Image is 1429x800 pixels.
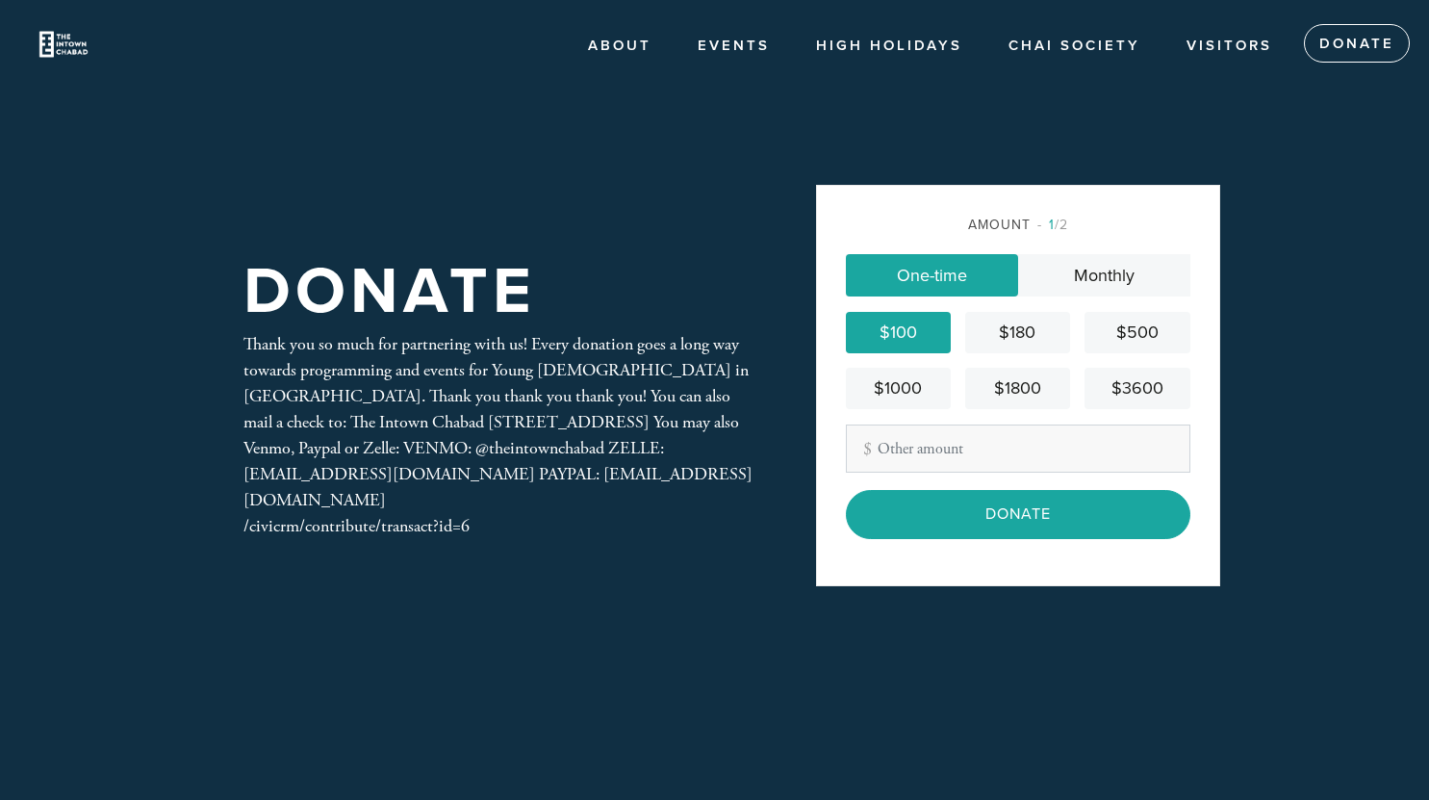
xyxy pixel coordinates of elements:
[973,375,1062,401] div: $1800
[965,312,1070,353] a: $180
[965,368,1070,409] a: $1800
[973,320,1062,346] div: $180
[846,254,1018,297] a: One-time
[243,331,753,539] div: Thank you so much for partnering with us! Every donation goes a long way towards programming and ...
[1085,312,1189,353] a: $500
[1049,217,1055,233] span: 1
[1085,368,1189,409] a: $3600
[1304,24,1410,63] a: Donate
[243,513,753,539] div: /civicrm/contribute/transact?id=6
[994,28,1155,65] a: Chai society
[243,261,536,323] h1: Donate
[846,368,951,409] a: $1000
[846,312,951,353] a: $100
[846,490,1190,538] input: Donate
[854,320,943,346] div: $100
[1092,320,1182,346] div: $500
[1037,217,1068,233] span: /2
[574,28,666,65] a: About
[854,375,943,401] div: $1000
[846,425,1190,473] input: Other amount
[846,215,1190,235] div: Amount
[802,28,977,65] a: High Holidays
[1018,254,1190,297] a: Monthly
[1172,28,1287,65] a: Visitors
[29,10,98,79] img: Untitled%20design-7.png
[1092,375,1182,401] div: $3600
[683,28,784,65] a: Events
